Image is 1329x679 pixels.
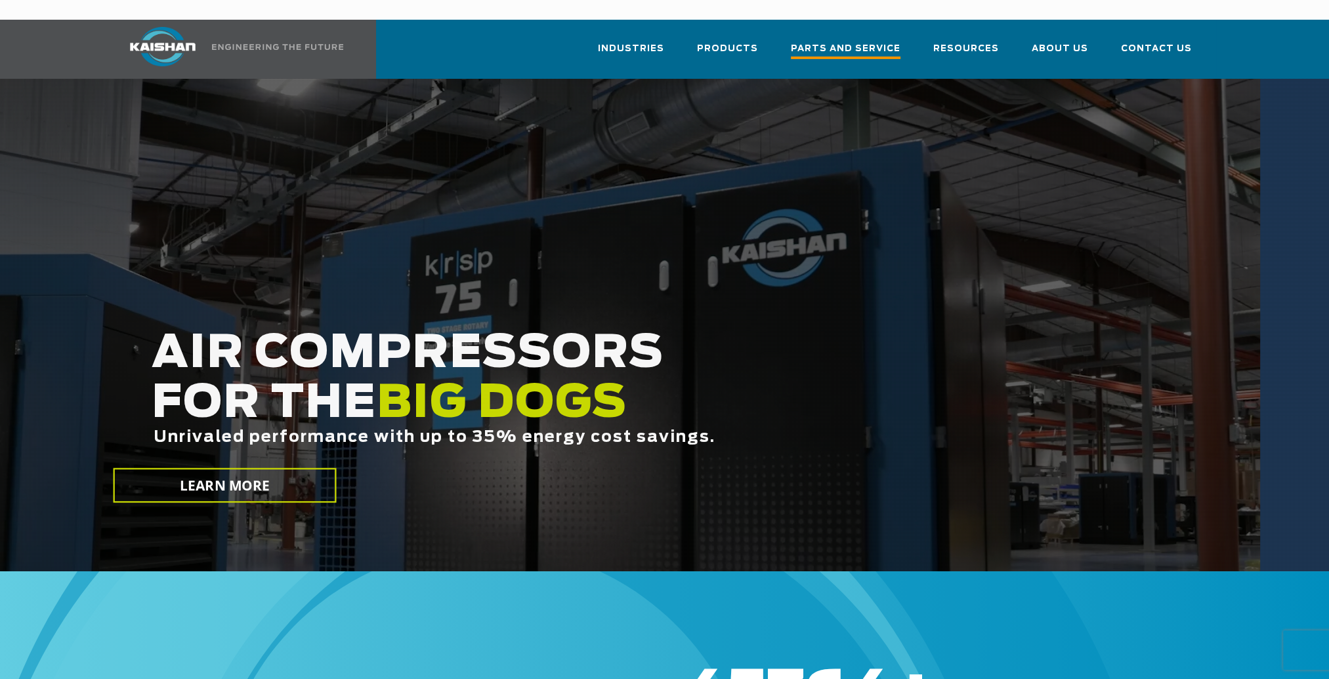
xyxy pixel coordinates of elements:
[791,32,900,79] a: Parts and Service
[212,44,343,50] img: Engineering the future
[1032,32,1088,76] a: About Us
[933,41,999,56] span: Resources
[598,41,664,56] span: Industries
[697,32,758,76] a: Products
[114,27,212,66] img: kaishan logo
[114,20,346,79] a: Kaishan USA
[1032,41,1088,56] span: About Us
[598,32,664,76] a: Industries
[697,41,758,56] span: Products
[1121,32,1192,76] a: Contact Us
[1121,41,1192,56] span: Contact Us
[121,329,1024,487] h2: AIR COMPRESSORS FOR THE
[113,468,336,503] a: LEARN MORE
[347,382,597,426] span: BIG DOGS
[179,476,270,495] span: LEARN MORE
[123,429,685,445] span: Unrivaled performance with up to 35% energy cost savings.
[791,41,900,59] span: Parts and Service
[933,32,999,76] a: Resources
